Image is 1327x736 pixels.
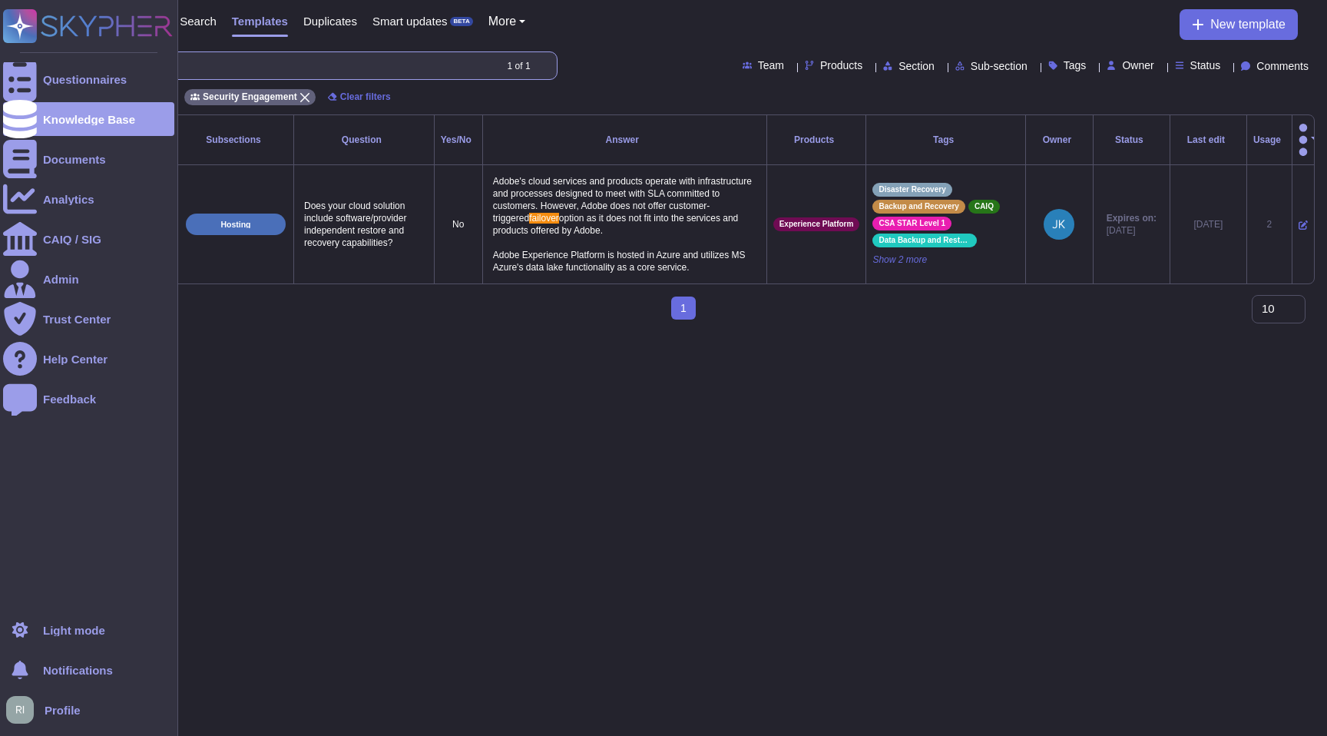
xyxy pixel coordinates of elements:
div: Usage [1253,135,1286,144]
div: 1 of 1 [508,61,531,71]
div: Subsections [184,135,287,144]
span: Tags [1064,60,1087,71]
span: option as it does not fit into the services and products offered by Adobe. Adobe Experience Platf... [493,213,748,273]
span: Products [820,60,862,71]
span: More [488,15,516,28]
span: Adobe's cloud services and products operate with infrastructure and processes designed to meet wi... [493,176,754,224]
img: user [6,696,34,724]
div: Analytics [43,194,94,205]
div: Owner [1032,135,1087,144]
span: Disaster Recovery [879,186,945,194]
a: Documents [3,142,174,176]
div: BETA [450,17,472,26]
span: CSA STAR Level 1 [879,220,945,227]
p: No [441,218,476,230]
a: Knowledge Base [3,102,174,136]
span: Data Backup and Restore Standard [879,237,971,244]
span: Team [758,60,784,71]
span: Clear filters [340,92,391,101]
span: Show 2 more [872,254,1018,266]
span: Search [180,15,217,27]
span: Expires on: [1107,212,1157,224]
div: Yes/No [441,135,476,144]
span: Security Engagement [203,92,297,101]
div: Last edit [1176,135,1240,144]
span: [DATE] [1107,224,1157,237]
span: failover [529,213,559,224]
span: Sub-section [971,61,1028,71]
a: Analytics [3,182,174,216]
div: [DATE] [1176,218,1240,230]
span: New template [1210,18,1286,31]
span: Comments [1256,61,1309,71]
span: Owner [1122,60,1153,71]
div: Status [1100,135,1163,144]
div: Help Center [43,353,108,365]
button: New template [1180,9,1298,40]
img: user [1044,209,1074,240]
div: CAIQ / SIG [43,234,101,245]
span: CAIQ [975,203,994,211]
p: Hosting [220,220,250,229]
span: Profile [45,705,81,716]
div: Feedback [43,393,96,405]
div: Trust Center [43,313,111,325]
span: Notifications [43,665,113,676]
a: Trust Center [3,302,174,336]
span: 1 [671,297,696,320]
span: Section [898,61,935,71]
a: Help Center [3,342,174,376]
div: 2 [1253,218,1286,230]
span: Experience Platform [779,220,854,228]
span: Templates [232,15,288,27]
span: Status [1190,60,1221,71]
div: Tags [872,135,1018,144]
div: Products [773,135,860,144]
button: More [488,15,526,28]
a: Admin [3,262,174,296]
a: CAIQ / SIG [3,222,174,256]
input: Search by keywords [61,52,494,79]
span: Duplicates [303,15,357,27]
div: Knowledge Base [43,114,135,125]
div: Questionnaires [43,74,127,85]
a: Questionnaires [3,62,174,96]
div: Answer [489,135,760,144]
div: Light mode [43,625,105,636]
div: Question [300,135,428,144]
a: Feedback [3,382,174,416]
span: Smart updates [372,15,448,27]
div: Admin [43,274,79,285]
span: Backup and Recovery [879,203,959,211]
p: Does your cloud solution include software/provider independent restore and recovery capabilities? [300,196,428,253]
div: Documents [43,154,106,165]
button: user [3,693,45,727]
